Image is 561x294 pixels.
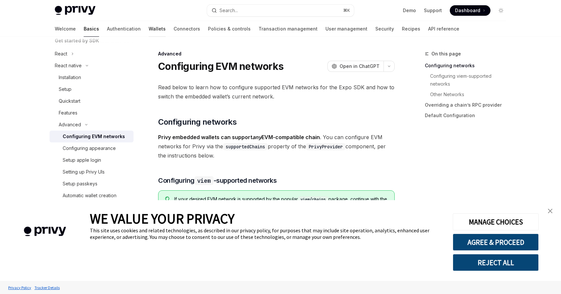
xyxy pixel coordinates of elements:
[55,62,82,70] div: React native
[50,178,134,190] a: Setup passkeys
[450,5,490,16] a: Dashboard
[453,213,539,230] button: MANAGE CHOICES
[55,6,95,15] img: light logo
[55,50,67,58] div: React
[63,156,101,164] div: Setup apple login
[343,8,350,13] span: ⌘ K
[425,71,511,89] a: Configuring viem-supported networks
[327,61,384,72] button: Open in ChatGPT
[219,7,238,14] div: Search...
[158,134,320,140] strong: Privy embedded wallets can support EVM-compatible chain
[223,143,268,150] code: supportedChains
[375,21,394,37] a: Security
[208,21,251,37] a: Policies & controls
[496,5,506,16] button: Toggle dark mode
[10,217,80,246] img: company logo
[63,133,125,140] div: Configuring EVM networks
[50,142,134,154] a: Configuring appearance
[50,154,134,166] a: Setup apple login
[63,144,116,152] div: Configuring appearance
[50,166,134,178] a: Setting up Privy UIs
[50,190,134,201] a: Automatic wallet creation
[402,21,420,37] a: Recipes
[107,21,141,37] a: Authentication
[158,117,237,127] span: Configuring networks
[50,95,134,107] a: Quickstart
[340,63,380,70] span: Open in ChatGPT
[59,121,81,129] div: Advanced
[90,227,443,240] div: This site uses cookies and related technologies, as described in our privacy policy, for purposes...
[425,89,511,100] a: Other Networks
[50,48,134,60] button: React
[174,196,388,209] span: If your desired EVM network is supported by the popular package, continue with the instructions b...
[50,119,134,131] button: Advanced
[425,60,511,71] a: Configuring networks
[84,21,99,37] a: Basics
[50,131,134,142] a: Configuring EVM networks
[174,21,200,37] a: Connectors
[63,192,116,199] div: Automatic wallet creation
[59,85,72,93] div: Setup
[158,51,395,57] div: Advanced
[55,21,76,37] a: Welcome
[544,204,557,218] a: close banner
[158,83,395,101] span: Read below to learn how to configure supported EVM networks for the Expo SDK and how to switch th...
[453,234,539,251] button: AGREE & PROCEED
[425,110,511,121] a: Default Configuration
[50,83,134,95] a: Setup
[259,21,318,37] a: Transaction management
[403,7,416,14] a: Demo
[325,21,367,37] a: User management
[424,7,442,14] a: Support
[252,134,261,140] em: any
[50,72,134,83] a: Installation
[149,21,166,37] a: Wallets
[548,209,552,213] img: close banner
[59,73,81,81] div: Installation
[158,176,277,185] span: Configuring -supported networks
[33,282,61,293] a: Tracker Details
[90,210,235,227] span: WE VALUE YOUR PRIVACY
[431,50,461,58] span: On this page
[63,168,105,176] div: Setting up Privy UIs
[59,97,80,105] div: Quickstart
[158,133,395,160] span: . You can configure EVM networks for Privy via the property of the component, per the instruction...
[455,7,480,14] span: Dashboard
[453,254,539,271] button: REJECT ALL
[195,176,214,185] code: viem
[298,196,328,203] code: viem/chains
[59,109,77,117] div: Features
[50,60,134,72] button: React native
[63,180,97,188] div: Setup passkeys
[50,107,134,119] a: Features
[165,197,170,202] svg: Tip
[298,196,328,202] a: viem/chains
[207,5,354,16] button: Search...⌘K
[306,143,345,150] code: PrivyProvider
[428,21,459,37] a: API reference
[158,60,283,72] h1: Configuring EVM networks
[425,100,511,110] a: Overriding a chain’s RPC provider
[7,282,33,293] a: Privacy Policy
